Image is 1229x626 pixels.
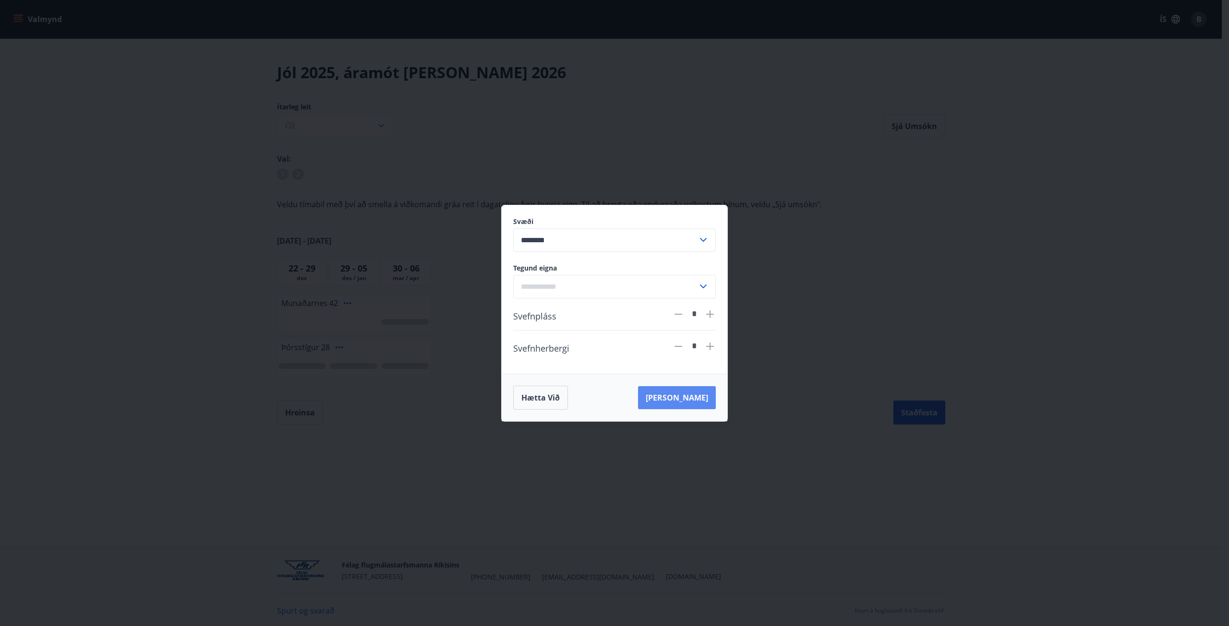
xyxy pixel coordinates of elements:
[513,310,556,319] span: Svefnpláss
[513,217,716,226] label: Svæði
[513,263,716,273] label: Tegund eigna
[513,342,569,351] span: Svefnherbergi
[513,386,568,410] button: Hætta við
[638,386,716,409] button: [PERSON_NAME]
